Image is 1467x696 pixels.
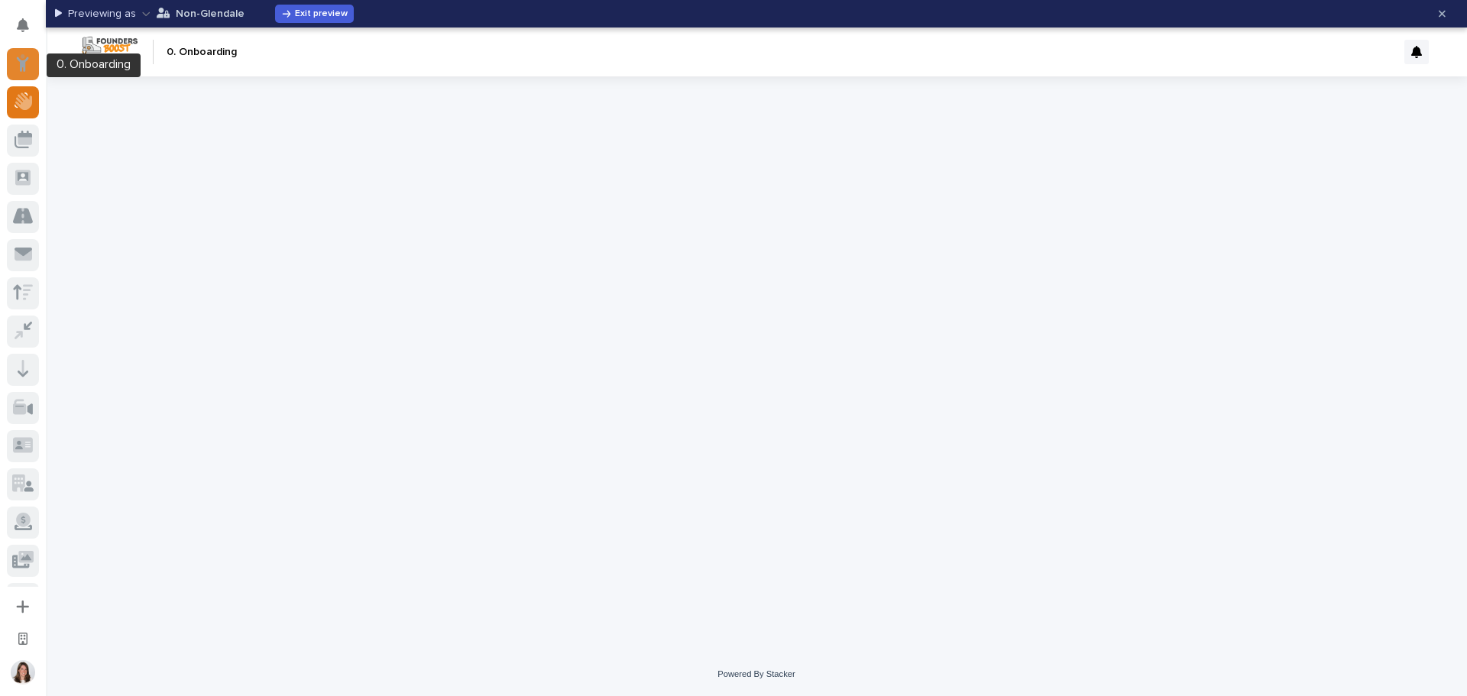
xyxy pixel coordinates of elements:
[7,9,39,41] button: Notifications
[7,623,39,655] button: Open workspace settings
[142,2,244,26] button: Non-Glendale
[80,34,140,63] img: Workspace Logo
[19,18,39,43] div: Notifications
[7,591,39,623] button: Add a new app...
[717,669,795,678] a: Powered By Stacker
[167,46,237,59] h2: 0. Onboarding
[68,8,136,21] p: Previewing as
[176,8,244,19] p: Non-Glendale
[275,5,354,23] button: Exit preview
[7,656,39,688] button: users-avatar
[295,9,348,18] span: Exit preview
